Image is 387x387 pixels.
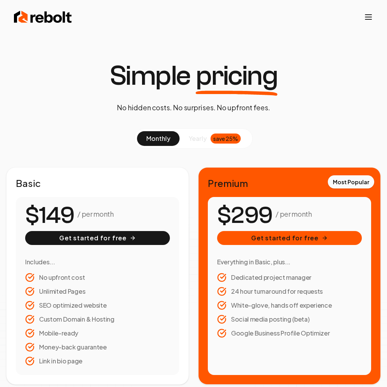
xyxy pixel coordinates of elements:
[25,273,170,282] li: No upfront cost
[117,102,270,113] p: No hidden costs. No surprises. No upfront fees.
[25,231,170,245] button: Get started for free
[25,342,170,352] li: Money-back guarantee
[211,134,241,144] div: save 25%
[196,62,278,90] span: pricing
[25,198,74,233] number-flow-react: $149
[180,131,250,146] button: yearlysave 25%
[217,287,362,296] li: 24 hour turnaround for requests
[14,9,72,25] img: Rebolt Logo
[25,356,170,366] li: Link in bio page
[25,287,170,296] li: Unlimited Pages
[189,134,207,143] span: yearly
[217,257,362,267] h3: Everything in Basic, plus...
[77,209,113,219] p: / per month
[217,315,362,324] li: Social media posting (beta)
[146,134,170,142] span: monthly
[137,131,180,146] button: monthly
[110,62,278,90] h1: Simple
[276,209,312,219] p: / per month
[25,315,170,324] li: Custom Domain & Hosting
[217,329,362,338] li: Google Business Profile Optimizer
[217,231,362,245] button: Get started for free
[25,329,170,338] li: Mobile-ready
[217,301,362,310] li: White-glove, hands off experience
[25,301,170,310] li: SEO optimized website
[208,177,371,189] h2: Premium
[25,257,170,267] h3: Includes...
[217,273,362,282] li: Dedicated project manager
[328,175,374,188] div: Most Popular
[364,12,373,22] button: Toggle mobile menu
[217,198,272,233] number-flow-react: $299
[16,177,179,189] h2: Basic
